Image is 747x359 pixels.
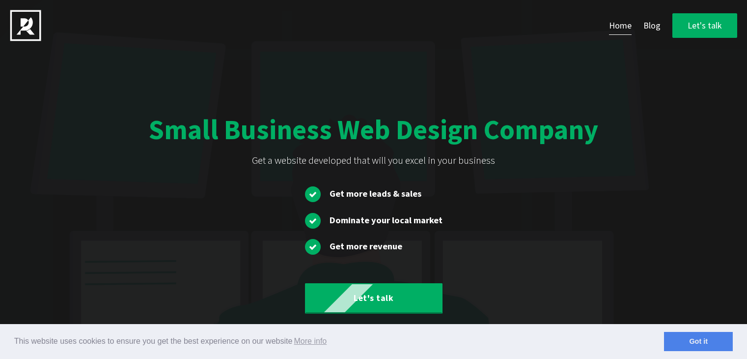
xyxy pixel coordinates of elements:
span: This website uses cookies to ensure you get the best experience on our website [14,334,664,349]
div: Get a website developed that will you excel in your business [252,152,495,169]
span: Dominate your local market [330,214,443,226]
a: Let's talk [305,283,443,314]
div: Small Business Web Design Company [149,112,598,148]
span: Get more revenue [330,240,402,252]
a: dismiss cookie message [664,332,733,352]
a: Home [609,16,632,35]
img: PROGMATIQ - web design and web development company [10,10,41,41]
span: Get more leads & sales [330,188,421,199]
a: Let's talk [672,13,737,38]
a: learn more about cookies [292,334,328,349]
a: Blog [643,16,661,35]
